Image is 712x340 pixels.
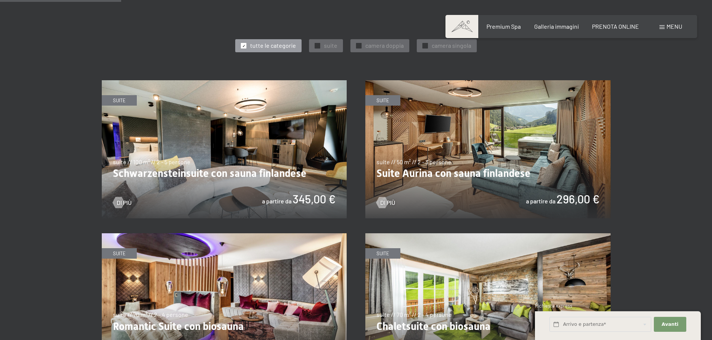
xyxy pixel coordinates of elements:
[117,199,132,207] span: Di più
[592,23,639,30] a: PRENOTA ONLINE
[242,43,245,49] span: ✓
[654,317,686,332] button: Avanti
[365,234,611,238] a: Chaletsuite con biosauna
[102,234,347,238] a: Romantic Suite con biosauna
[102,81,347,85] a: Schwarzensteinsuite con sauna finlandese
[324,41,337,50] span: suite
[365,81,611,85] a: Suite Aurina con sauna finlandese
[365,80,611,218] img: Suite Aurina con sauna finlandese
[113,199,132,207] a: Di più
[535,303,572,309] span: Richiesta express
[316,43,319,49] span: ✓
[250,41,296,50] span: tutte le categorie
[534,23,579,30] a: Galleria immagini
[357,43,360,49] span: ✓
[432,41,471,50] span: camera singola
[377,199,395,207] a: Di più
[102,80,347,218] img: Schwarzensteinsuite con sauna finlandese
[380,199,395,207] span: Di più
[667,23,682,30] span: Menu
[424,43,427,49] span: ✓
[662,321,678,328] span: Avanti
[365,41,404,50] span: camera doppia
[486,23,521,30] a: Premium Spa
